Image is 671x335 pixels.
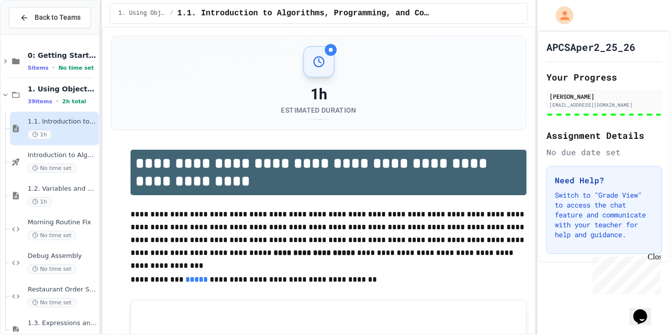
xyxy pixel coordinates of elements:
p: Switch to "Grade View" to access the chat feature and communicate with your teacher for help and ... [555,190,654,240]
button: Back to Teams [9,7,91,28]
div: [PERSON_NAME] [549,92,659,101]
span: Back to Teams [35,12,81,23]
span: 1.1. Introduction to Algorithms, Programming, and Compilers [28,118,97,126]
span: No time set [58,65,94,71]
iframe: chat widget [589,252,661,294]
span: 1. Using Objects and Methods [118,9,166,17]
div: No due date set [546,146,662,158]
span: • [52,64,54,72]
span: Introduction to Algorithms, Programming, and Compilers [28,151,97,160]
span: 1.2. Variables and Data Types [28,185,97,193]
span: 1. Using Objects and Methods [28,84,97,93]
h2: Your Progress [546,70,662,84]
span: Morning Routine Fix [28,218,97,227]
h1: APCSAper2_25_26 [546,40,635,54]
span: Restaurant Order System [28,286,97,294]
h2: Assignment Details [546,128,662,142]
span: 5 items [28,65,48,71]
span: 1.1. Introduction to Algorithms, Programming, and Compilers [178,7,431,19]
span: • [56,97,58,105]
h3: Need Help? [555,174,654,186]
span: 1h [28,130,51,139]
div: Chat with us now!Close [4,4,68,63]
span: 1h [28,197,51,207]
div: My Account [545,4,576,27]
span: No time set [28,264,76,274]
iframe: chat widget [629,295,661,325]
span: 39 items [28,98,52,105]
span: No time set [28,298,76,307]
div: 1h [281,85,357,103]
div: [EMAIL_ADDRESS][DOMAIN_NAME] [549,101,659,109]
span: / [170,9,173,17]
span: No time set [28,164,76,173]
span: 2h total [62,98,87,105]
span: Debug Assembly [28,252,97,260]
div: Estimated Duration [281,105,357,115]
span: 0: Getting Started [28,51,97,60]
span: 1.3. Expressions and Output [New] [28,319,97,328]
span: No time set [28,231,76,240]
